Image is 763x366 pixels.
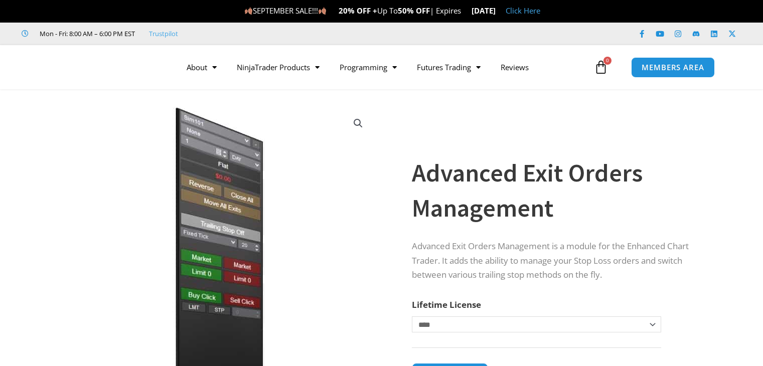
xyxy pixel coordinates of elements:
iframe: Secure payment input frame [497,361,587,362]
strong: 50% OFF [398,6,430,16]
span: Mon - Fri: 8:00 AM – 6:00 PM EST [37,28,135,40]
a: About [177,56,227,79]
label: Lifetime License [412,299,481,310]
span: MEMBERS AREA [642,64,704,71]
a: Clear options [412,337,427,344]
p: Advanced Exit Orders Management is a module for the Enhanced Chart Trader. It adds the ability to... [412,239,705,283]
h1: Advanced Exit Orders Management [412,155,705,226]
img: 🍂 [245,7,252,15]
img: ⌛ [462,7,469,15]
img: LogoAI | Affordable Indicators – NinjaTrader [37,49,145,85]
img: 🍂 [319,7,326,15]
a: Trustpilot [149,28,178,40]
a: 0 [579,53,623,82]
a: View full-screen image gallery [349,114,367,132]
span: SEPTEMBER SALE!!! Up To | Expires [244,6,472,16]
a: NinjaTrader Products [227,56,330,79]
span: 0 [603,57,612,65]
a: Programming [330,56,407,79]
strong: [DATE] [472,6,496,16]
a: Reviews [491,56,539,79]
a: MEMBERS AREA [631,57,715,78]
nav: Menu [177,56,591,79]
strong: 20% OFF + [339,6,377,16]
a: Click Here [506,6,540,16]
a: Futures Trading [407,56,491,79]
